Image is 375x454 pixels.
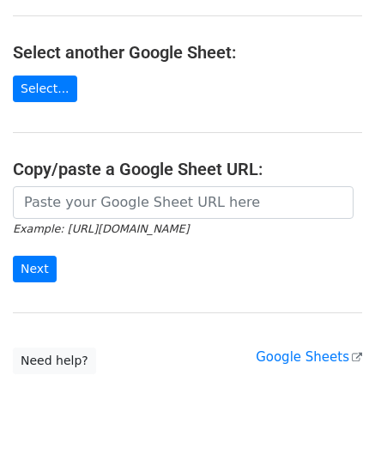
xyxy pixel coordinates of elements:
[289,372,375,454] iframe: Chat Widget
[13,186,354,219] input: Paste your Google Sheet URL here
[13,256,57,282] input: Next
[13,42,362,63] h4: Select another Google Sheet:
[13,348,96,374] a: Need help?
[13,222,189,235] small: Example: [URL][DOMAIN_NAME]
[256,349,362,365] a: Google Sheets
[13,159,362,179] h4: Copy/paste a Google Sheet URL:
[13,76,77,102] a: Select...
